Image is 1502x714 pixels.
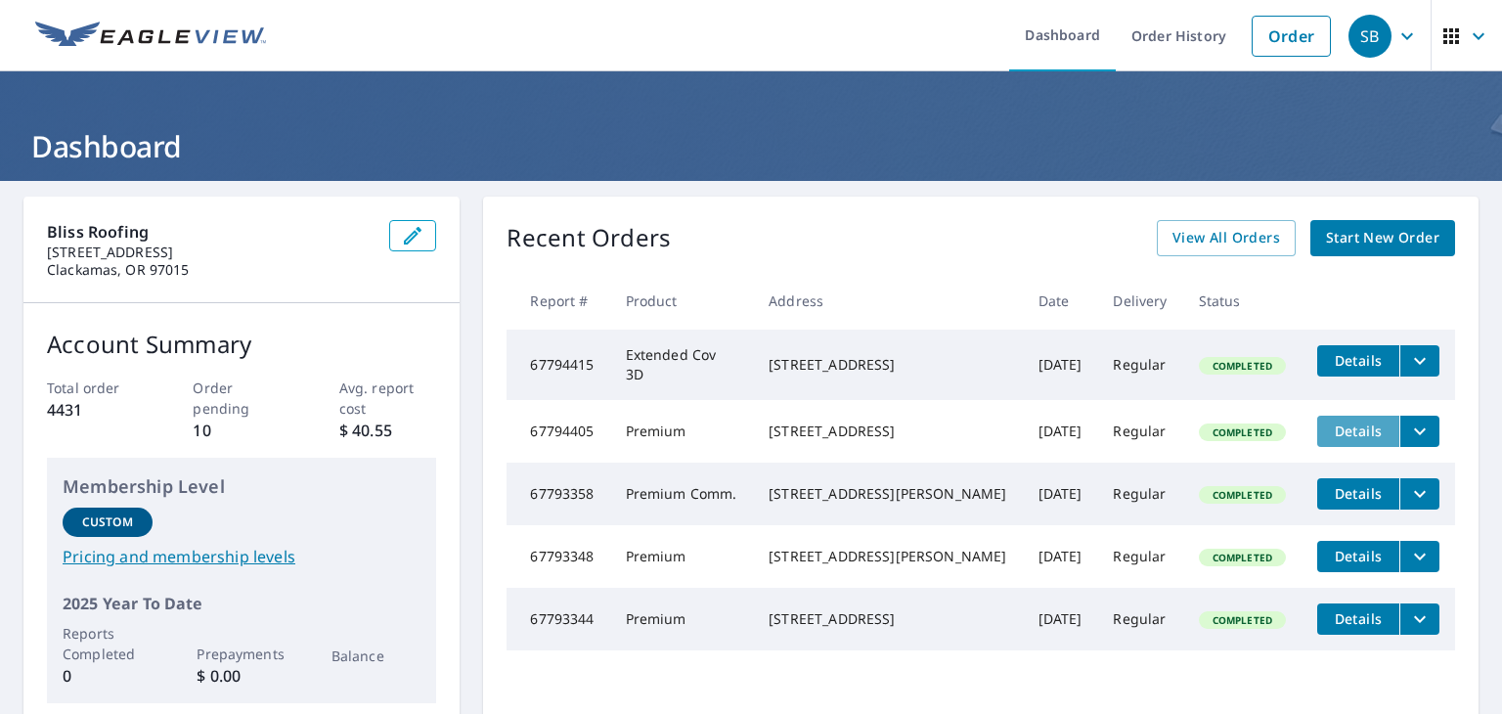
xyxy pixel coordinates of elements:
[193,378,290,419] p: Order pending
[769,609,1006,629] div: [STREET_ADDRESS]
[63,664,153,688] p: 0
[507,463,609,525] td: 67793358
[753,272,1022,330] th: Address
[1329,547,1388,565] span: Details
[1348,15,1392,58] div: SB
[47,378,145,398] p: Total order
[507,400,609,463] td: 67794405
[1399,345,1439,377] button: filesDropdownBtn-67794415
[1157,220,1296,256] a: View All Orders
[1329,609,1388,628] span: Details
[1201,488,1284,502] span: Completed
[769,547,1006,566] div: [STREET_ADDRESS][PERSON_NAME]
[610,588,754,650] td: Premium
[331,646,421,666] p: Balance
[507,588,609,650] td: 67793344
[339,378,437,419] p: Avg. report cost
[82,513,133,531] p: Custom
[1183,272,1302,330] th: Status
[507,330,609,400] td: 67794415
[610,400,754,463] td: Premium
[1097,463,1182,525] td: Regular
[1201,359,1284,373] span: Completed
[47,398,145,422] p: 4431
[1201,613,1284,627] span: Completed
[1252,16,1331,57] a: Order
[1097,525,1182,588] td: Regular
[1023,525,1098,588] td: [DATE]
[1317,345,1399,377] button: detailsBtn-67794415
[47,261,374,279] p: Clackamas, OR 97015
[1317,603,1399,635] button: detailsBtn-67793344
[1399,541,1439,572] button: filesDropdownBtn-67793348
[1399,603,1439,635] button: filesDropdownBtn-67793344
[1023,463,1098,525] td: [DATE]
[1329,351,1388,370] span: Details
[1329,422,1388,440] span: Details
[1310,220,1455,256] a: Start New Order
[1172,226,1280,250] span: View All Orders
[197,644,287,664] p: Prepayments
[507,220,671,256] p: Recent Orders
[1023,272,1098,330] th: Date
[1317,416,1399,447] button: detailsBtn-67794405
[63,545,420,568] a: Pricing and membership levels
[769,355,1006,375] div: [STREET_ADDRESS]
[47,327,436,362] p: Account Summary
[769,484,1006,504] div: [STREET_ADDRESS][PERSON_NAME]
[1023,400,1098,463] td: [DATE]
[47,244,374,261] p: [STREET_ADDRESS]
[47,220,374,244] p: Bliss Roofing
[63,623,153,664] p: Reports Completed
[507,272,609,330] th: Report #
[610,272,754,330] th: Product
[610,330,754,400] td: Extended Cov 3D
[1399,478,1439,510] button: filesDropdownBtn-67793358
[769,422,1006,441] div: [STREET_ADDRESS]
[1023,588,1098,650] td: [DATE]
[35,22,266,51] img: EV Logo
[610,463,754,525] td: Premium Comm.
[1201,425,1284,439] span: Completed
[1097,400,1182,463] td: Regular
[63,592,420,615] p: 2025 Year To Date
[1097,588,1182,650] td: Regular
[1097,272,1182,330] th: Delivery
[1023,330,1098,400] td: [DATE]
[1317,478,1399,510] button: detailsBtn-67793358
[23,126,1479,166] h1: Dashboard
[1326,226,1439,250] span: Start New Order
[1097,330,1182,400] td: Regular
[1329,484,1388,503] span: Details
[1201,551,1284,564] span: Completed
[193,419,290,442] p: 10
[507,525,609,588] td: 67793348
[1317,541,1399,572] button: detailsBtn-67793348
[339,419,437,442] p: $ 40.55
[63,473,420,500] p: Membership Level
[197,664,287,688] p: $ 0.00
[610,525,754,588] td: Premium
[1399,416,1439,447] button: filesDropdownBtn-67794405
